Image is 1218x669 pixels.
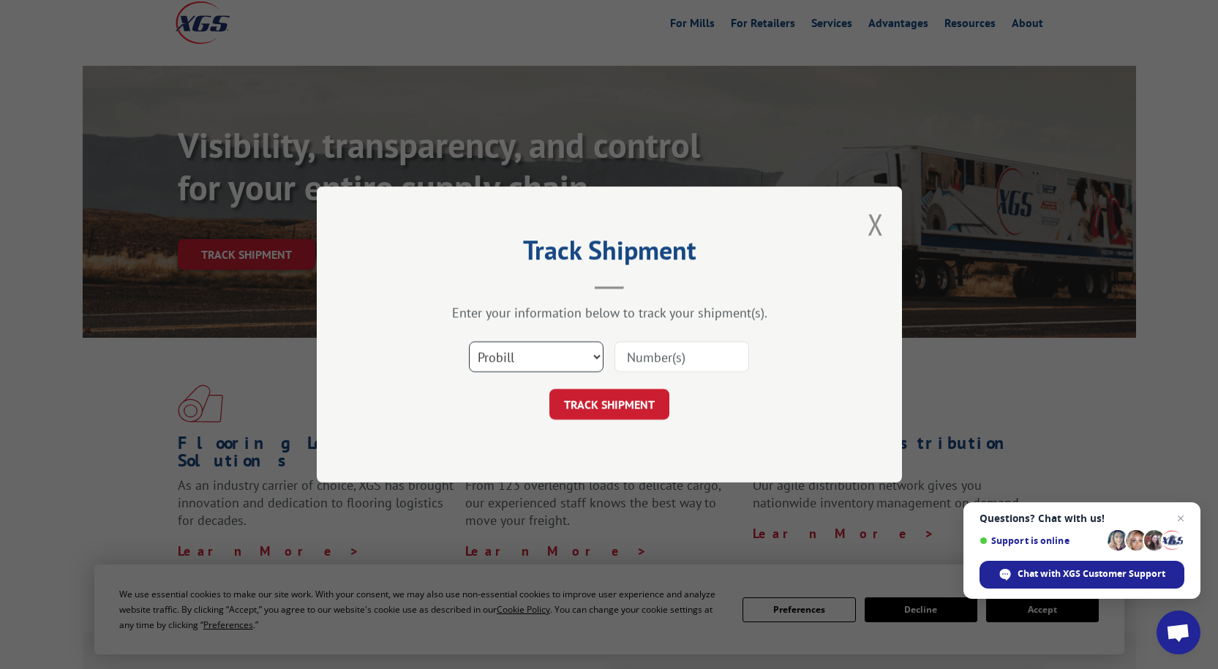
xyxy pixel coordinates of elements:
h2: Track Shipment [390,240,829,268]
span: Questions? Chat with us! [980,513,1184,524]
span: Chat with XGS Customer Support [1018,567,1165,581]
input: Number(s) [614,341,749,372]
button: TRACK SHIPMENT [549,389,669,420]
span: Support is online [980,535,1102,546]
div: Enter your information below to track your shipment(s). [390,304,829,321]
span: Chat with XGS Customer Support [980,561,1184,589]
button: Close modal [868,205,884,243]
a: Open chat [1157,611,1200,654]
